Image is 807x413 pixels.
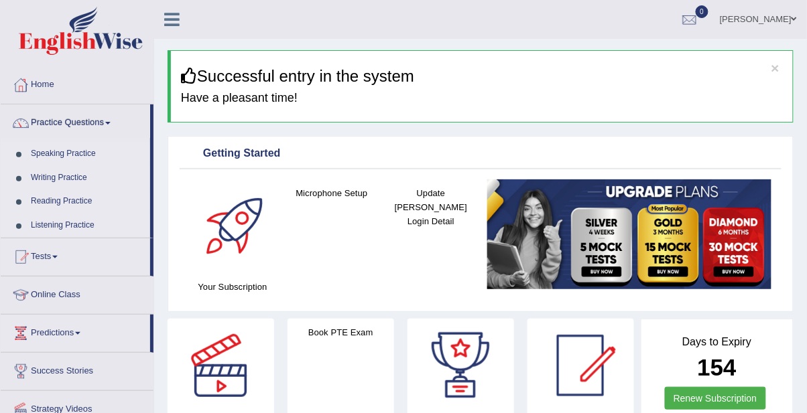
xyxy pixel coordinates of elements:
a: Predictions [1,315,150,348]
b: 154 [698,354,737,380]
button: × [771,61,780,75]
h4: Book PTE Exam [288,325,394,339]
h4: Update [PERSON_NAME] Login Detail [388,186,474,228]
a: Practice Questions [1,104,150,138]
h4: Days to Expiry [656,336,779,348]
h3: Successful entry in the system [181,68,783,85]
a: Home [1,66,153,100]
a: Success Stories [1,353,153,386]
a: Reading Practice [25,189,150,214]
div: Getting Started [183,144,778,164]
span: 0 [696,5,709,18]
a: Speaking Practice [25,142,150,166]
a: Renew Subscription [665,387,766,410]
h4: Microphone Setup [289,186,375,200]
h4: Your Subscription [190,280,275,294]
img: small5.jpg [487,179,771,289]
a: Tests [1,238,150,272]
a: Online Class [1,276,153,310]
h4: Have a pleasant time! [181,92,783,105]
a: Writing Practice [25,166,150,190]
a: Listening Practice [25,214,150,238]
